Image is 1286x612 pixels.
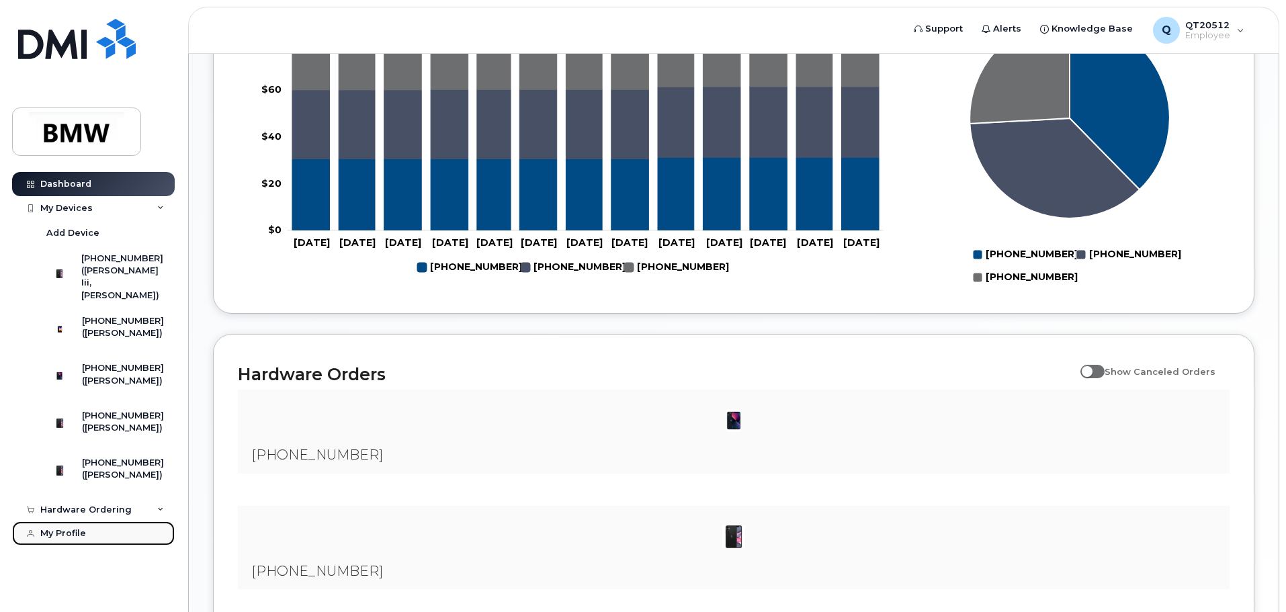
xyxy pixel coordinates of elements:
[993,22,1021,36] span: Alerts
[566,236,603,249] tspan: [DATE]
[904,15,972,42] a: Support
[706,236,742,249] tspan: [DATE]
[972,15,1031,42] a: Alerts
[1031,15,1142,42] a: Knowledge Base
[476,236,513,249] tspan: [DATE]
[268,224,282,236] tspan: $0
[1105,366,1215,377] span: Show Canceled Orders
[970,18,1181,289] g: Chart
[521,256,626,279] g: 864-765-7276
[970,18,1170,218] g: Series
[292,157,879,230] g: 864-363-0954
[843,236,880,249] tspan: [DATE]
[720,523,747,550] img: iPhone_11.jpg
[251,447,383,463] span: [PHONE_NUMBER]
[1185,30,1230,41] span: Employee
[521,236,557,249] tspan: [DATE]
[611,236,648,249] tspan: [DATE]
[294,236,330,249] tspan: [DATE]
[658,236,695,249] tspan: [DATE]
[1162,22,1171,38] span: Q
[261,177,282,189] tspan: $20
[1228,554,1276,602] iframe: Messenger Launcher
[261,130,282,142] tspan: $40
[238,364,1074,384] h2: Hardware Orders
[1185,19,1230,30] span: QT20512
[624,256,729,279] g: 864-386-0623
[292,13,879,90] g: 864-386-0623
[251,563,383,579] span: [PHONE_NUMBER]
[339,236,376,249] tspan: [DATE]
[261,83,282,95] tspan: $60
[417,256,729,279] g: Legend
[720,407,747,434] img: image20231002-3703462-1ig824h.jpeg
[797,236,833,249] tspan: [DATE]
[1052,22,1133,36] span: Knowledge Base
[1080,359,1091,369] input: Show Canceled Orders
[750,236,786,249] tspan: [DATE]
[292,87,879,159] g: 864-765-7276
[1144,17,1254,44] div: QT20512
[432,236,468,249] tspan: [DATE]
[973,243,1181,289] g: Legend
[417,256,522,279] g: 864-363-0954
[385,236,421,249] tspan: [DATE]
[925,22,963,36] span: Support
